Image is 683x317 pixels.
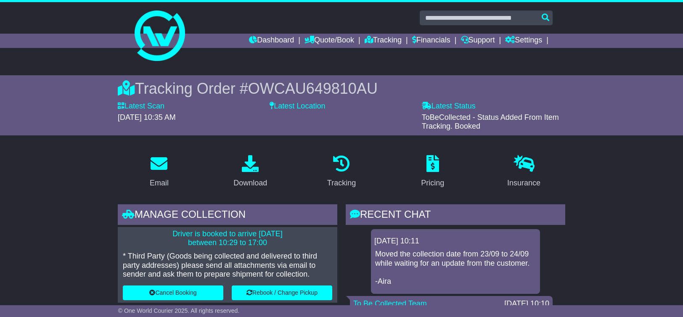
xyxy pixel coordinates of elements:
[374,237,537,246] div: [DATE] 10:11
[118,113,176,122] span: [DATE] 10:35 AM
[507,177,540,189] div: Insurance
[304,34,354,48] a: Quote/Book
[502,152,546,192] a: Insurance
[249,34,294,48] a: Dashboard
[248,80,378,97] span: OWCAU649810AU
[461,34,495,48] a: Support
[150,177,169,189] div: Email
[365,34,402,48] a: Tracking
[228,152,273,192] a: Download
[412,34,450,48] a: Financials
[346,204,565,227] div: RECENT CHAT
[270,102,325,111] label: Latest Location
[422,102,476,111] label: Latest Status
[233,177,267,189] div: Download
[375,250,536,286] p: Moved the collection date from 23/09 to 24/09 while waiting for an update from the customer. -Aira
[118,307,240,314] span: © One World Courier 2025. All rights reserved.
[144,152,174,192] a: Email
[416,152,450,192] a: Pricing
[422,113,559,131] span: ToBeCollected - Status Added From Item Tracking. Booked
[123,285,223,300] button: Cancel Booking
[353,299,427,308] a: To Be Collected Team
[118,102,164,111] label: Latest Scan
[322,152,361,192] a: Tracking
[327,177,356,189] div: Tracking
[232,285,332,300] button: Rebook / Change Pickup
[123,252,332,279] p: * Third Party (Goods being collected and delivered to third party addresses) please send all atta...
[123,230,332,248] p: Driver is booked to arrive [DATE] between 10:29 to 17:00
[505,34,542,48] a: Settings
[421,177,444,189] div: Pricing
[118,79,565,98] div: Tracking Order #
[504,299,549,309] div: [DATE] 10:10
[118,204,337,227] div: Manage collection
